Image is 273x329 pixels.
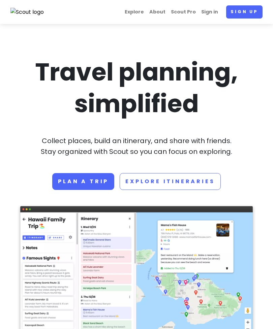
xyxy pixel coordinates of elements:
a: Sign up [226,5,263,19]
img: Scout logo [10,8,44,17]
a: Explore Itineraries [120,173,220,190]
p: Collect places, build an itinerary, and share with friends. Stay organized with Scout so you can ... [20,135,253,157]
h1: Travel planning, simplified [20,56,253,119]
a: Plan a trip [52,173,114,190]
a: Scout Pro [168,5,199,19]
a: Explore [122,5,147,19]
a: Sign in [199,5,221,19]
a: About [147,5,168,19]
